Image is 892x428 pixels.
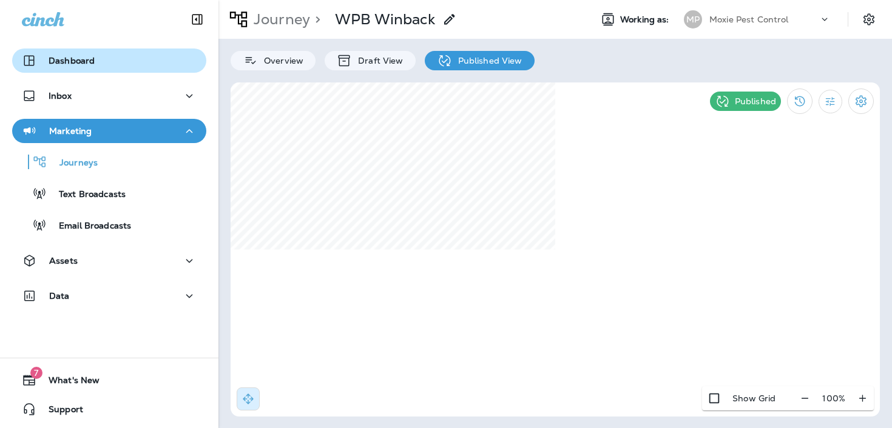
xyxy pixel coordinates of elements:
button: 7What's New [12,368,206,392]
button: Email Broadcasts [12,212,206,238]
p: Draft View [352,56,403,65]
span: 7 [30,367,42,379]
p: Data [49,291,70,301]
p: Overview [258,56,303,65]
p: 100 % [822,393,845,403]
button: Filter Statistics [819,90,842,113]
span: What's New [36,375,100,390]
button: Dashboard [12,48,206,73]
button: Collapse Sidebar [180,7,214,32]
p: Journeys [47,158,98,169]
p: > [310,10,320,28]
button: Settings [848,89,874,114]
div: MP [684,10,702,28]
p: Marketing [49,126,92,136]
button: Text Broadcasts [12,181,206,206]
p: Show Grid [732,393,775,403]
p: Published View [452,56,522,65]
p: Journey [249,10,310,28]
span: Working as: [620,15,672,25]
p: Published [735,96,776,106]
p: WPB Winback [335,10,435,28]
button: Support [12,397,206,421]
button: Assets [12,249,206,273]
p: Assets [49,256,78,266]
p: Moxie Pest Control [709,15,789,24]
button: Journeys [12,149,206,175]
p: Dashboard [49,56,95,65]
span: Support [36,404,83,419]
p: Email Broadcasts [47,221,131,232]
button: Settings [858,8,880,30]
button: Data [12,284,206,308]
p: Text Broadcasts [47,189,126,201]
button: Marketing [12,119,206,143]
button: Inbox [12,84,206,108]
p: Inbox [49,91,72,101]
button: View Changelog [787,89,813,114]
